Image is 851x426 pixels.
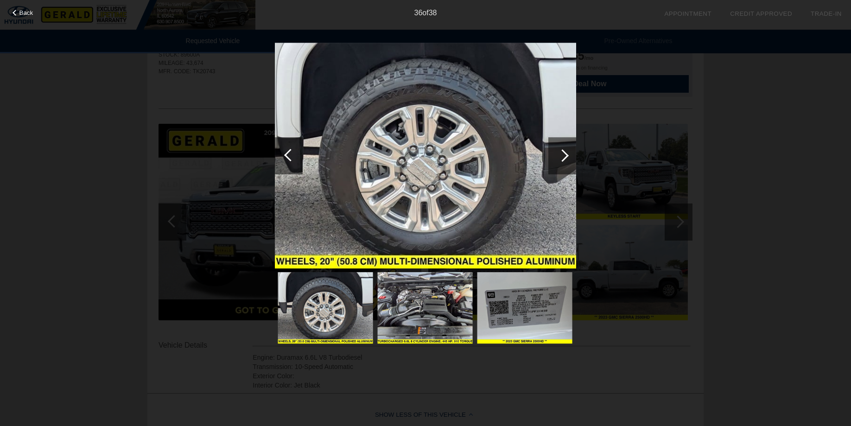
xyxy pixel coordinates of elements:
[414,9,423,17] span: 36
[730,10,792,17] a: Credit Approved
[429,9,437,17] span: 38
[275,43,576,269] img: Used-2023-GMC-Sierra2500HD-Denali-ID23914375165-aHR0cDovL2ltYWdlcy51bml0c2ludmVudG9yeS5jb20vdXBsb...
[477,272,572,343] img: Used-2023-GMC-Sierra2500HD-Denali-ID23914375171-aHR0cDovL2ltYWdlcy51bml0c2ludmVudG9yeS5jb20vdXBsb...
[378,272,473,343] img: Used-2023-GMC-Sierra2500HD-Denali-ID23914375168-aHR0cDovL2ltYWdlcy51bml0c2ludmVudG9yeS5jb20vdXBsb...
[664,10,711,17] a: Appointment
[278,272,373,343] img: Used-2023-GMC-Sierra2500HD-Denali-ID23914375165-aHR0cDovL2ltYWdlcy51bml0c2ludmVudG9yeS5jb20vdXBsb...
[19,9,33,16] span: Back
[811,10,842,17] a: Trade-In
